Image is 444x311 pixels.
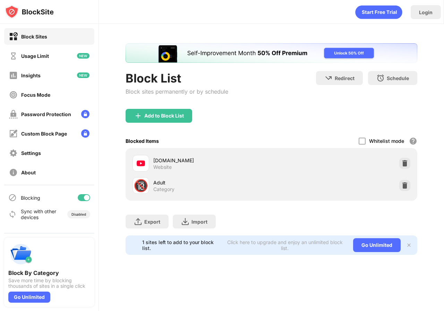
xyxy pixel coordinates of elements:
[9,90,18,99] img: focus-off.svg
[8,242,33,267] img: push-categories.svg
[9,32,18,41] img: block-on.svg
[5,5,54,19] img: logo-blocksite.svg
[71,212,86,216] div: Disabled
[77,53,89,59] img: new-icon.svg
[9,149,18,157] img: settings-off.svg
[144,113,184,119] div: Add to Block List
[81,129,89,138] img: lock-menu.svg
[21,72,41,78] div: Insights
[137,159,145,167] img: favicons
[387,75,409,81] div: Schedule
[144,219,160,225] div: Export
[21,34,47,40] div: Block Sites
[134,179,148,193] div: 🔞
[153,164,172,170] div: Website
[153,186,174,192] div: Category
[9,129,18,138] img: customize-block-page-off.svg
[9,168,18,177] img: about-off.svg
[9,110,18,119] img: password-protection-off.svg
[353,238,401,252] div: Go Unlimited
[8,193,17,202] img: blocking-icon.svg
[21,208,57,220] div: Sync with other devices
[355,5,402,19] div: animation
[369,138,404,144] div: Whitelist mode
[126,88,228,95] div: Block sites permanently or by schedule
[126,43,417,63] iframe: Banner
[8,210,17,218] img: sync-icon.svg
[153,157,272,164] div: [DOMAIN_NAME]
[77,72,89,78] img: new-icon.svg
[419,9,433,15] div: Login
[21,92,50,98] div: Focus Mode
[81,110,89,118] img: lock-menu.svg
[21,195,40,201] div: Blocking
[153,179,272,186] div: Adult
[126,71,228,85] div: Block List
[142,239,221,251] div: 1 sites left to add to your block list.
[126,138,159,144] div: Blocked Items
[8,292,50,303] div: Go Unlimited
[335,75,355,81] div: Redirect
[21,170,36,175] div: About
[8,269,90,276] div: Block By Category
[191,219,207,225] div: Import
[21,111,71,117] div: Password Protection
[21,150,41,156] div: Settings
[9,71,18,80] img: insights-off.svg
[21,131,67,137] div: Custom Block Page
[9,52,18,60] img: time-usage-off.svg
[225,239,345,251] div: Click here to upgrade and enjoy an unlimited block list.
[406,242,412,248] img: x-button.svg
[8,278,90,289] div: Save more time by blocking thousands of sites in a single click
[21,53,49,59] div: Usage Limit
